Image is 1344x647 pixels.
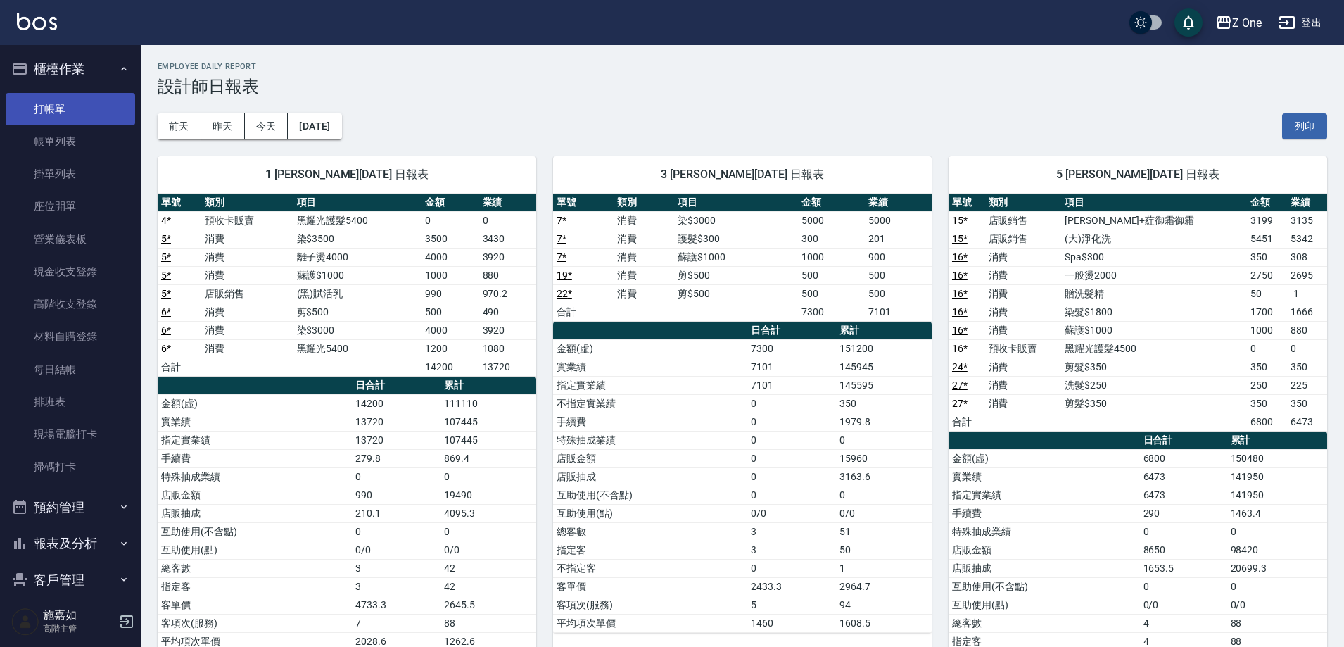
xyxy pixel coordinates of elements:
td: 141950 [1227,486,1327,504]
td: 308 [1287,248,1327,266]
td: 42 [440,559,536,577]
td: 0 [1140,577,1227,596]
td: 消費 [614,211,674,230]
td: 0 [747,559,836,577]
a: 排班表 [6,386,135,418]
span: 5 [PERSON_NAME][DATE] 日報表 [965,168,1310,182]
a: 現場電腦打卡 [6,418,135,451]
th: 累計 [836,322,932,340]
td: 染$3500 [293,230,422,248]
td: 1460 [747,614,836,632]
td: 210.1 [352,504,440,522]
td: 107445 [440,413,536,431]
button: Z One [1210,8,1267,37]
td: 2750 [1247,266,1287,284]
span: 1 [PERSON_NAME][DATE] 日報表 [175,168,519,182]
td: 0/0 [836,504,932,522]
td: 0 [440,467,536,486]
td: 指定實業績 [553,376,747,394]
td: 500 [865,284,932,303]
td: 201 [865,230,932,248]
button: 登出 [1273,10,1327,36]
td: 消費 [985,358,1062,376]
img: Logo [17,13,57,30]
td: 洗髮$250 [1061,376,1247,394]
th: 累計 [440,377,536,395]
span: 3 [PERSON_NAME][DATE] 日報表 [570,168,915,182]
td: 880 [1287,321,1327,339]
button: 預約管理 [6,489,135,526]
td: 14200 [352,394,440,413]
td: 3 [352,559,440,577]
td: 0 [479,211,536,230]
td: 互助使用(點) [158,541,352,559]
p: 高階主管 [43,622,115,635]
td: 0 [747,413,836,431]
a: 營業儀表板 [6,223,135,256]
td: 指定客 [158,577,352,596]
td: 1000 [798,248,865,266]
td: 金額(虛) [553,339,747,358]
th: 單號 [553,194,614,212]
td: 黑耀光護髮4500 [1061,339,1247,358]
button: save [1174,8,1203,37]
h3: 設計師日報表 [158,77,1327,96]
td: 不指定實業績 [553,394,747,413]
td: 3920 [479,248,536,266]
td: 蘇護$1000 [293,266,422,284]
td: 0 [1247,339,1287,358]
td: 880 [479,266,536,284]
td: 500 [798,266,865,284]
th: 類別 [614,194,674,212]
td: 0 [352,467,440,486]
td: 8650 [1140,541,1227,559]
td: 染髮$1800 [1061,303,1247,321]
td: 0/0 [1227,596,1327,614]
td: 3 [747,522,836,541]
h2: Employee Daily Report [158,62,1327,71]
td: 0/0 [747,504,836,522]
td: 3163.6 [836,467,932,486]
td: 490 [479,303,536,321]
td: 7300 [798,303,865,321]
td: -1 [1287,284,1327,303]
td: 111110 [440,394,536,413]
table: a dense table [553,194,932,322]
td: 實業績 [553,358,747,376]
a: 掛單列表 [6,158,135,190]
td: 1000 [421,266,478,284]
td: 蘇護$1000 [674,248,798,266]
th: 金額 [1247,194,1287,212]
td: 0 [747,431,836,449]
td: 5 [747,596,836,614]
td: 20699.3 [1227,559,1327,577]
td: 染$3000 [293,321,422,339]
td: 2964.7 [836,577,932,596]
th: 類別 [201,194,293,212]
td: 店販金額 [949,541,1140,559]
td: 3 [747,541,836,559]
td: 店販金額 [158,486,352,504]
td: 0 [1287,339,1327,358]
td: 869.4 [440,449,536,467]
td: 6473 [1140,467,1227,486]
td: 消費 [985,394,1062,413]
td: 5000 [798,211,865,230]
td: 消費 [985,303,1062,321]
td: 消費 [985,284,1062,303]
td: 互助使用(不含點) [158,522,352,541]
td: 消費 [201,248,293,266]
td: 0 [836,486,932,504]
td: 0 [1227,522,1327,541]
td: 金額(虛) [158,394,352,413]
td: 指定實業績 [158,431,352,449]
td: 消費 [201,266,293,284]
td: 5000 [865,211,932,230]
td: 預收卡販賣 [201,211,293,230]
td: 1666 [1287,303,1327,321]
button: 櫃檯作業 [6,51,135,87]
td: 剪$500 [293,303,422,321]
td: 0/0 [440,541,536,559]
td: 手續費 [949,504,1140,522]
td: 0 [352,522,440,541]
